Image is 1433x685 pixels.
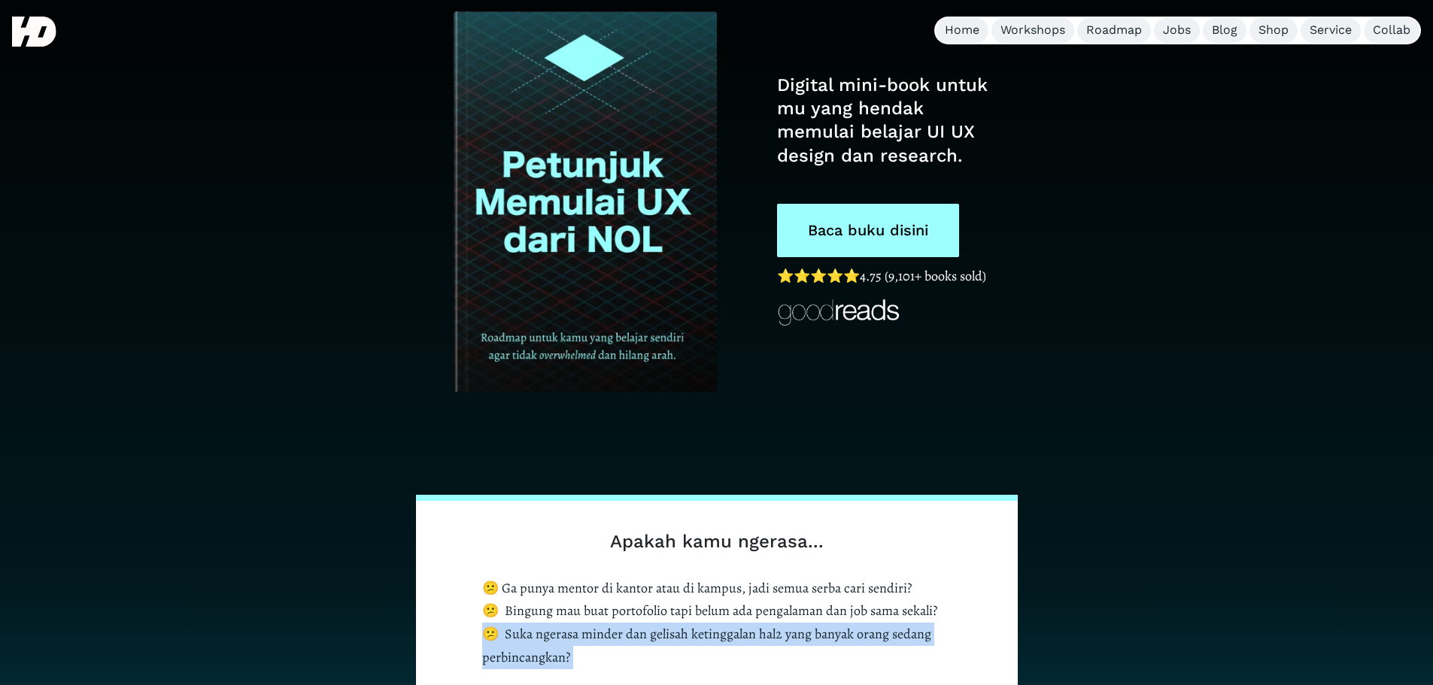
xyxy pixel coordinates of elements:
div: Jobs [1163,23,1191,38]
a: Service [1301,18,1361,43]
a: Baca buku disini [777,204,959,257]
a: Home [936,18,988,43]
a: Collab [1364,18,1419,43]
a: Workshops [991,18,1074,43]
h2: Apakah kamu ngerasa... [482,531,952,553]
div: Shop [1258,23,1289,38]
div: Service [1310,23,1352,38]
div: Workshops [1000,23,1065,38]
a: Jobs [1154,18,1200,43]
div: Roadmap [1086,23,1142,38]
h1: 4.75 (9,101+ books sold) [777,265,994,288]
div: Collab [1373,23,1410,38]
a: Shop [1249,18,1298,43]
div: Home [945,23,979,38]
h1: Digital mini-book untuk mu yang hendak memulai belajar UI UX design dan research. [777,74,994,168]
div: Blog [1212,23,1237,38]
a: Blog [1203,18,1246,43]
a: Roadmap [1077,18,1151,43]
a: ⭐️⭐️⭐️⭐️⭐️ [777,267,860,285]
